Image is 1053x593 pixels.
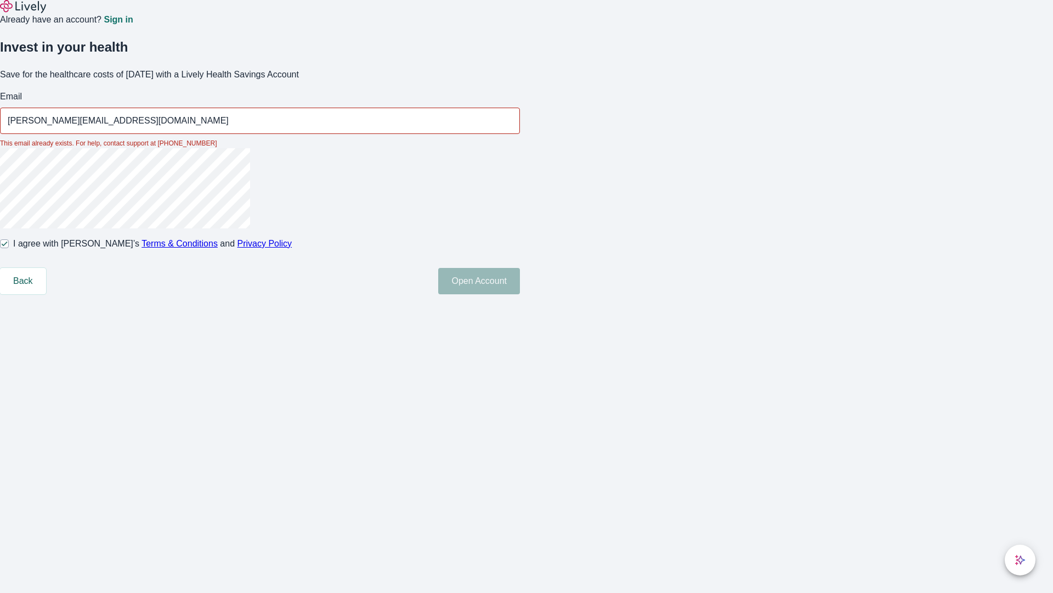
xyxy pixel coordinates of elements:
a: Sign in [104,15,133,24]
button: chat [1005,545,1035,575]
span: I agree with [PERSON_NAME]’s and [13,237,292,250]
a: Privacy Policy [237,239,292,248]
svg: Lively AI Assistant [1015,555,1026,566]
a: Terms & Conditions [141,239,218,248]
